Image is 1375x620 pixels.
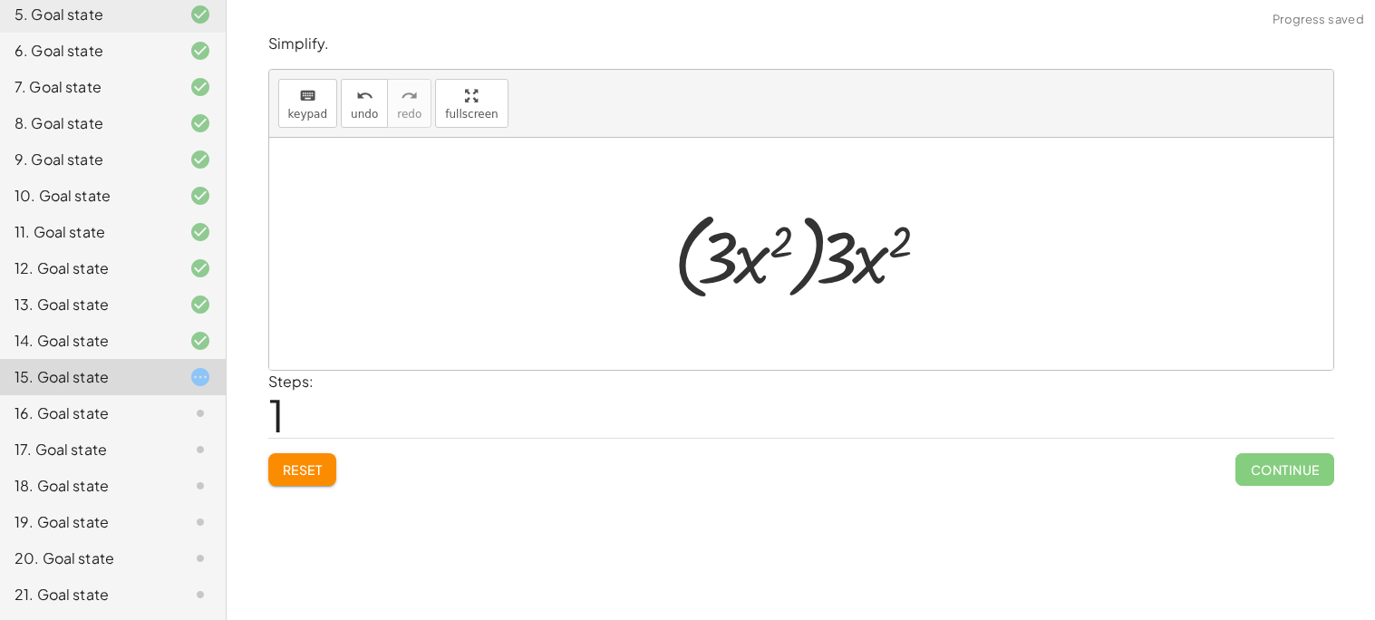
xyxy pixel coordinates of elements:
[15,366,160,388] div: 15. Goal state
[189,547,211,569] i: Task not started.
[15,40,160,62] div: 6. Goal state
[401,85,418,107] i: redo
[189,185,211,207] i: Task finished and correct.
[189,330,211,352] i: Task finished and correct.
[189,40,211,62] i: Task finished and correct.
[189,294,211,315] i: Task finished and correct.
[15,294,160,315] div: 13. Goal state
[189,511,211,533] i: Task not started.
[189,439,211,460] i: Task not started.
[356,85,373,107] i: undo
[15,149,160,170] div: 9. Goal state
[15,112,160,134] div: 8. Goal state
[278,79,338,128] button: keyboardkeypad
[15,185,160,207] div: 10. Goal state
[189,4,211,25] i: Task finished and correct.
[435,79,508,128] button: fullscreen
[189,149,211,170] i: Task finished and correct.
[445,108,498,121] span: fullscreen
[15,547,160,569] div: 20. Goal state
[351,108,378,121] span: undo
[15,439,160,460] div: 17. Goal state
[189,584,211,605] i: Task not started.
[15,4,160,25] div: 5. Goal state
[268,34,1334,54] p: Simplify.
[15,511,160,533] div: 19. Goal state
[15,475,160,497] div: 18. Goal state
[341,79,388,128] button: undoundo
[15,330,160,352] div: 14. Goal state
[15,76,160,98] div: 7. Goal state
[15,402,160,424] div: 16. Goal state
[288,108,328,121] span: keypad
[268,453,337,486] button: Reset
[189,112,211,134] i: Task finished and correct.
[189,366,211,388] i: Task started.
[387,79,431,128] button: redoredo
[268,372,314,391] label: Steps:
[283,461,323,478] span: Reset
[189,475,211,497] i: Task not started.
[15,257,160,279] div: 12. Goal state
[15,221,160,243] div: 11. Goal state
[189,76,211,98] i: Task finished and correct.
[268,387,285,442] span: 1
[299,85,316,107] i: keyboard
[189,257,211,279] i: Task finished and correct.
[15,584,160,605] div: 21. Goal state
[397,108,421,121] span: redo
[1273,11,1364,29] span: Progress saved
[189,402,211,424] i: Task not started.
[189,221,211,243] i: Task finished and correct.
